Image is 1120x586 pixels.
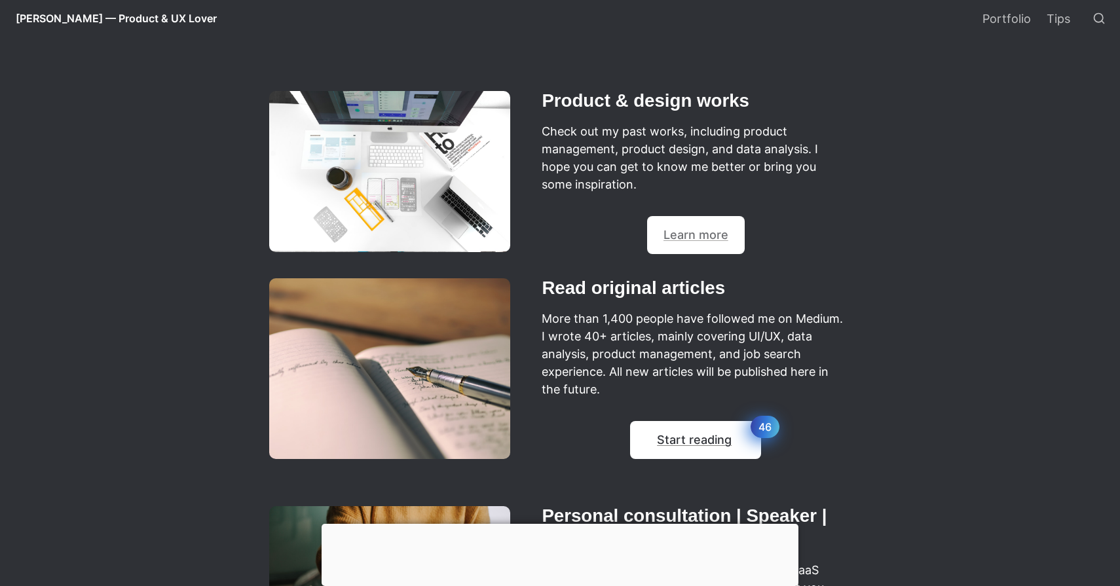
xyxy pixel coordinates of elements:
p: More than 1,400 people have followed me on Medium. I wrote 40+ articles, mainly covering UI/UX, d... [540,308,851,400]
p: Check out my past works, including product management, product design, and data analysis. I hope ... [540,120,851,195]
iframe: Advertisement [322,524,798,583]
img: image [269,91,510,252]
span: [PERSON_NAME] — Product & UX Lover [16,12,217,25]
a: Start reading [657,433,732,447]
h2: Product & design works [540,87,851,115]
h2: Read original articles [540,274,851,302]
img: image [269,278,510,460]
h2: Personal consultation | Speaker | Freelancing [540,502,851,553]
a: Learn more [663,228,728,242]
